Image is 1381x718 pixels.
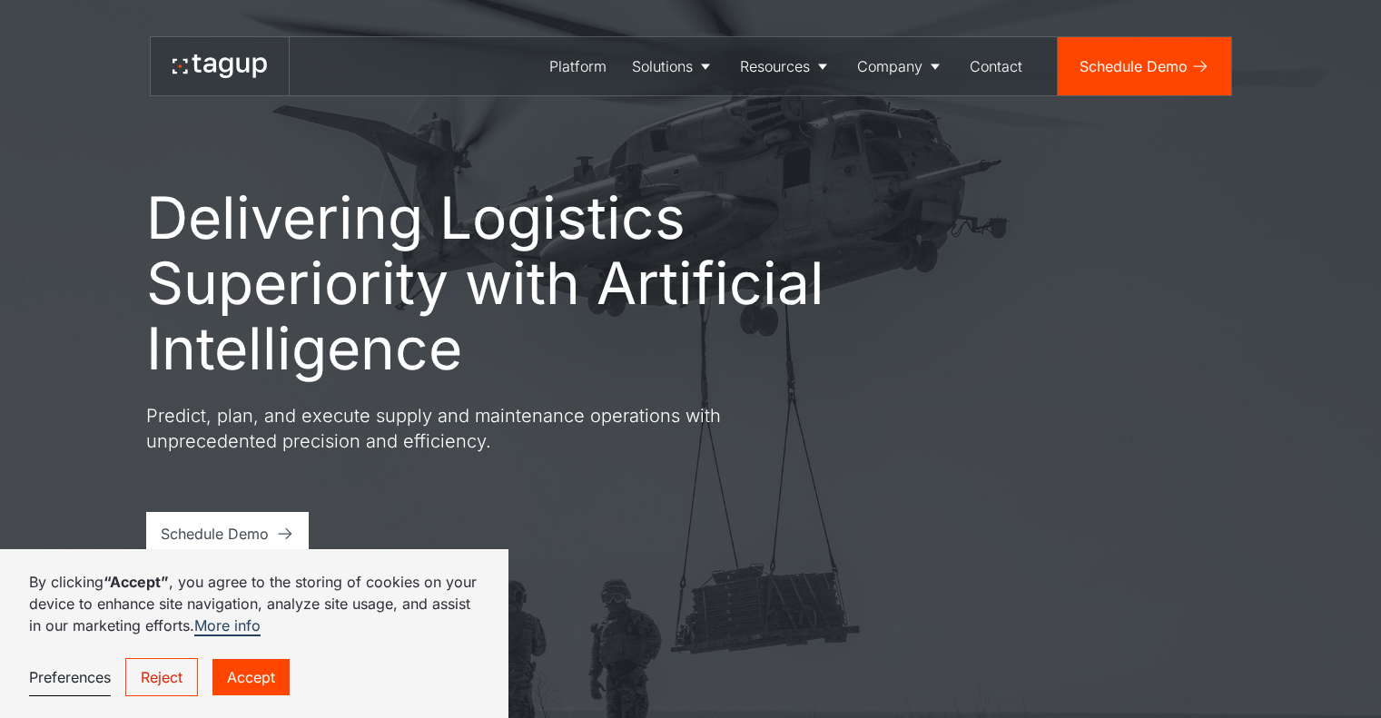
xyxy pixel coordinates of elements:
[29,659,111,696] a: Preferences
[125,658,198,696] a: Reject
[740,55,810,77] div: Resources
[619,37,727,95] a: Solutions
[161,523,269,545] div: Schedule Demo
[857,55,922,77] div: Company
[632,55,693,77] div: Solutions
[146,512,309,556] a: Schedule Demo
[957,37,1035,95] a: Contact
[146,185,909,381] h1: Delivering Logistics Superiority with Artificial Intelligence
[844,37,957,95] a: Company
[1058,37,1231,95] a: Schedule Demo
[212,659,290,695] a: Accept
[727,37,844,95] a: Resources
[104,573,169,591] strong: “Accept”
[29,571,479,636] p: By clicking , you agree to the storing of cookies on your device to enhance site navigation, anal...
[1080,55,1188,77] div: Schedule Demo
[194,616,261,636] a: More info
[537,37,619,95] a: Platform
[549,55,607,77] div: Platform
[970,55,1022,77] div: Contact
[146,403,800,454] p: Predict, plan, and execute supply and maintenance operations with unprecedented precision and eff...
